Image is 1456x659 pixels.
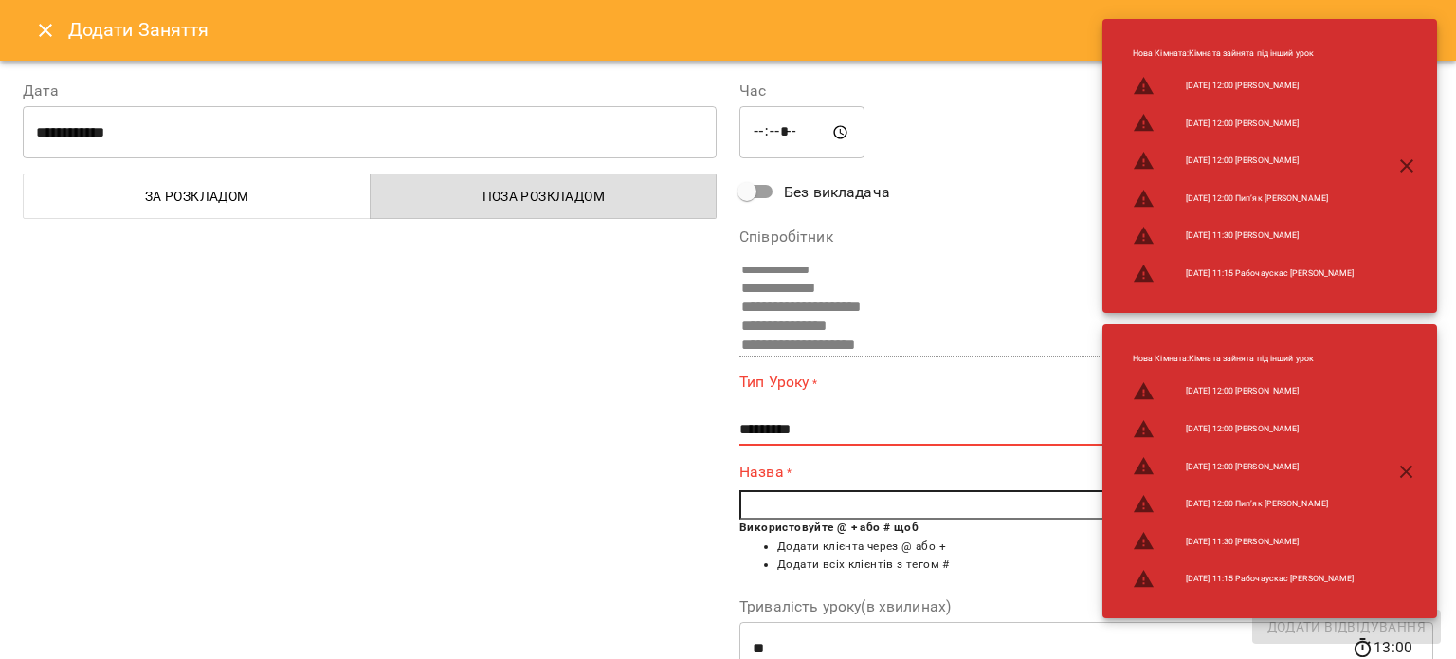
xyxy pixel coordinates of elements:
li: [DATE] 12:00 [PERSON_NAME] [1118,411,1370,448]
li: [DATE] 12:00 [PERSON_NAME] [1118,448,1370,485]
button: Close [23,8,68,53]
label: Тривалість уроку(в хвилинах) [739,599,1433,614]
li: [DATE] 12:00 Пип’як [PERSON_NAME] [1118,180,1370,218]
label: Назва [739,461,1433,483]
li: Нова Кімната : Кімната зайнята під інший урок [1118,40,1370,67]
h6: Додати Заняття [68,15,1433,45]
li: [DATE] 11:15 Рабочаускас [PERSON_NAME] [1118,560,1370,598]
li: Нова Кімната : Кімната зайнята під інший урок [1118,345,1370,373]
b: Використовуйте @ + або # щоб [739,521,919,534]
button: Поза розкладом [370,174,718,219]
li: [DATE] 12:00 [PERSON_NAME] [1118,67,1370,105]
label: Тип Уроку [739,372,1433,394]
span: Поза розкладом [382,185,706,208]
li: [DATE] 11:30 [PERSON_NAME] [1118,217,1370,255]
li: [DATE] 12:00 Пип’як [PERSON_NAME] [1118,485,1370,523]
span: За розкладом [35,185,359,208]
li: [DATE] 11:15 Рабочаускас [PERSON_NAME] [1118,255,1370,293]
span: Без викладача [784,181,890,204]
li: [DATE] 12:00 [PERSON_NAME] [1118,142,1370,180]
li: [DATE] 12:00 [PERSON_NAME] [1118,104,1370,142]
button: За розкладом [23,174,371,219]
li: Додати клієнта через @ або + [777,538,1433,557]
label: Час [739,83,1433,99]
label: Співробітник [739,229,1433,245]
li: [DATE] 12:00 [PERSON_NAME] [1118,373,1370,411]
li: Додати всіх клієнтів з тегом # [777,556,1433,575]
li: [DATE] 11:30 [PERSON_NAME] [1118,522,1370,560]
label: Дата [23,83,717,99]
